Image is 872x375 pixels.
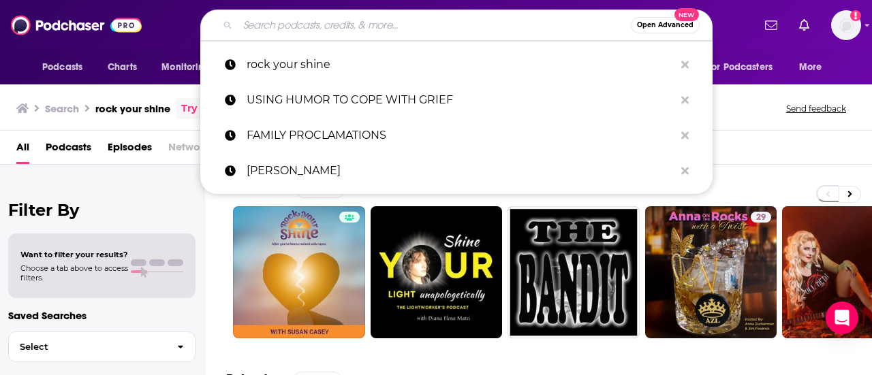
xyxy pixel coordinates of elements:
[756,211,766,225] span: 29
[200,153,713,189] a: [PERSON_NAME]
[637,22,694,29] span: Open Advanced
[760,14,783,37] a: Show notifications dropdown
[698,54,792,80] button: open menu
[152,54,228,80] button: open menu
[831,10,861,40] img: User Profile
[200,10,713,41] div: Search podcasts, credits, & more...
[826,301,858,334] div: Open Intercom Messenger
[850,10,861,21] svg: Add a profile image
[831,10,861,40] button: Show profile menu
[11,12,142,38] img: Podchaser - Follow, Share and Rate Podcasts
[108,136,152,164] a: Episodes
[631,17,700,33] button: Open AdvancedNew
[8,331,196,362] button: Select
[200,82,713,118] a: USING HUMOR TO COPE WITH GRIEF
[8,200,196,220] h2: Filter By
[799,58,822,77] span: More
[46,136,91,164] a: Podcasts
[751,212,771,223] a: 29
[20,263,128,282] span: Choose a tab above to access filters.
[8,309,196,322] p: Saved Searches
[238,14,631,36] input: Search podcasts, credits, & more...
[200,118,713,153] a: FAMILY PROCLAMATIONS
[16,136,29,164] a: All
[168,136,214,164] span: Networks
[247,47,674,82] p: rock your shine
[831,10,861,40] span: Logged in as AtriaBooks
[42,58,82,77] span: Podcasts
[794,14,815,37] a: Show notifications dropdown
[247,82,674,118] p: USING HUMOR TO COPE WITH GRIEF
[247,118,674,153] p: FAMILY PROCLAMATIONS
[200,47,713,82] a: rock your shine
[33,54,100,80] button: open menu
[161,58,210,77] span: Monitoring
[20,250,128,259] span: Want to filter your results?
[108,58,137,77] span: Charts
[181,101,281,116] a: Try an exact match
[707,58,773,77] span: For Podcasters
[674,8,699,21] span: New
[247,153,674,189] p: jason fitzgerald
[45,102,79,115] h3: Search
[99,54,145,80] a: Charts
[95,102,170,115] h3: rock your shine
[645,206,777,338] a: 29
[790,54,839,80] button: open menu
[782,103,850,114] button: Send feedback
[9,342,166,351] span: Select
